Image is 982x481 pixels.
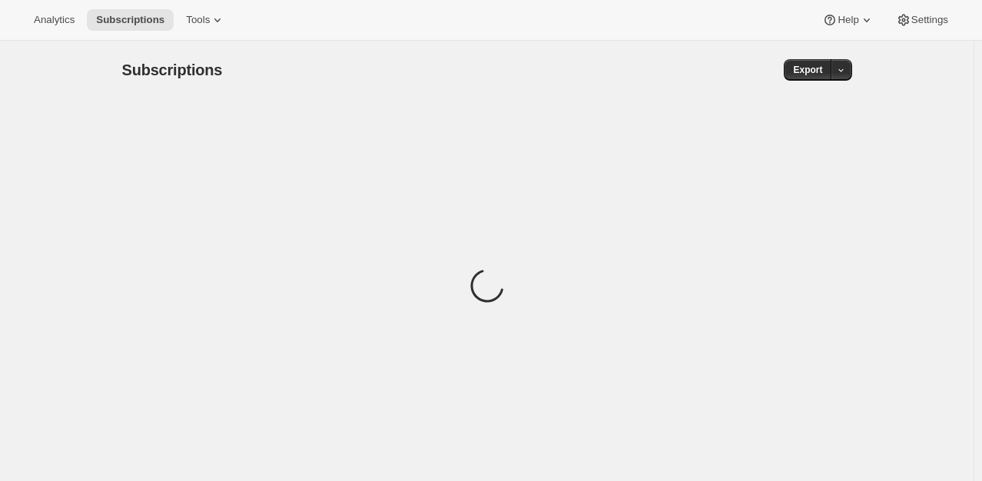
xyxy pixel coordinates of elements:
[177,9,234,31] button: Tools
[122,61,223,78] span: Subscriptions
[87,9,174,31] button: Subscriptions
[793,64,822,76] span: Export
[838,14,858,26] span: Help
[34,14,75,26] span: Analytics
[887,9,957,31] button: Settings
[186,14,210,26] span: Tools
[96,14,164,26] span: Subscriptions
[911,14,948,26] span: Settings
[813,9,883,31] button: Help
[25,9,84,31] button: Analytics
[784,59,831,81] button: Export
